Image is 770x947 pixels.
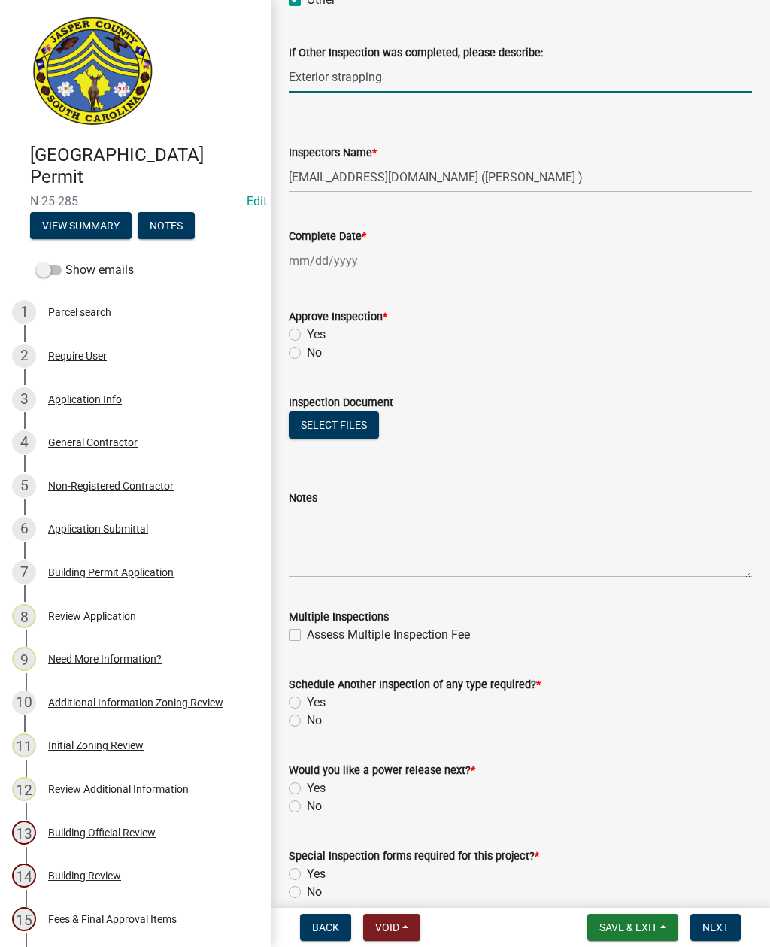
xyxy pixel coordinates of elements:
[289,245,426,276] input: mm/dd/yyyy
[12,430,36,454] div: 4
[289,48,543,59] label: If Other Inspection was completed, please describe:
[587,914,678,941] button: Save & Exit
[307,865,326,883] label: Yes
[30,144,259,188] h4: [GEOGRAPHIC_DATA] Permit
[375,921,399,933] span: Void
[12,691,36,715] div: 10
[48,307,111,317] div: Parcel search
[307,712,322,730] label: No
[12,344,36,368] div: 2
[289,493,317,504] label: Notes
[12,474,36,498] div: 5
[12,777,36,801] div: 12
[48,481,174,491] div: Non-Registered Contractor
[36,261,134,279] label: Show emails
[702,921,729,933] span: Next
[48,394,122,405] div: Application Info
[12,387,36,411] div: 3
[12,907,36,931] div: 15
[48,827,156,838] div: Building Official Review
[30,212,132,239] button: View Summary
[30,220,132,232] wm-modal-confirm: Summary
[12,733,36,757] div: 11
[12,647,36,671] div: 9
[48,524,148,534] div: Application Submittal
[289,411,379,439] button: Select files
[247,194,267,208] wm-modal-confirm: Edit Application Number
[48,914,177,924] div: Fees & Final Approval Items
[138,220,195,232] wm-modal-confirm: Notes
[12,821,36,845] div: 13
[289,612,389,623] label: Multiple Inspections
[48,870,121,881] div: Building Review
[12,517,36,541] div: 6
[307,626,470,644] label: Assess Multiple Inspection Fee
[363,914,420,941] button: Void
[12,864,36,888] div: 14
[599,921,657,933] span: Save & Exit
[307,694,326,712] label: Yes
[289,766,475,776] label: Would you like a power release next?
[30,16,156,129] img: Jasper County, South Carolina
[307,344,322,362] label: No
[48,437,138,448] div: General Contractor
[307,883,322,901] label: No
[12,560,36,584] div: 7
[138,212,195,239] button: Notes
[48,567,174,578] div: Building Permit Application
[48,611,136,621] div: Review Application
[289,148,377,159] label: Inspectors Name
[48,351,107,361] div: Require User
[289,680,541,691] label: Schedule Another Inspection of any type required?
[289,398,393,408] label: Inspection Document
[48,784,189,794] div: Review Additional Information
[48,697,223,708] div: Additional Information Zoning Review
[307,779,326,797] label: Yes
[12,604,36,628] div: 8
[12,300,36,324] div: 1
[30,194,241,208] span: N-25-285
[307,326,326,344] label: Yes
[48,654,162,664] div: Need More Information?
[307,797,322,815] label: No
[289,312,387,323] label: Approve Inspection
[247,194,267,208] a: Edit
[48,740,144,751] div: Initial Zoning Review
[690,914,741,941] button: Next
[289,851,539,862] label: Special Inspection forms required for this project?
[312,921,339,933] span: Back
[300,914,351,941] button: Back
[289,232,366,242] label: Complete Date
